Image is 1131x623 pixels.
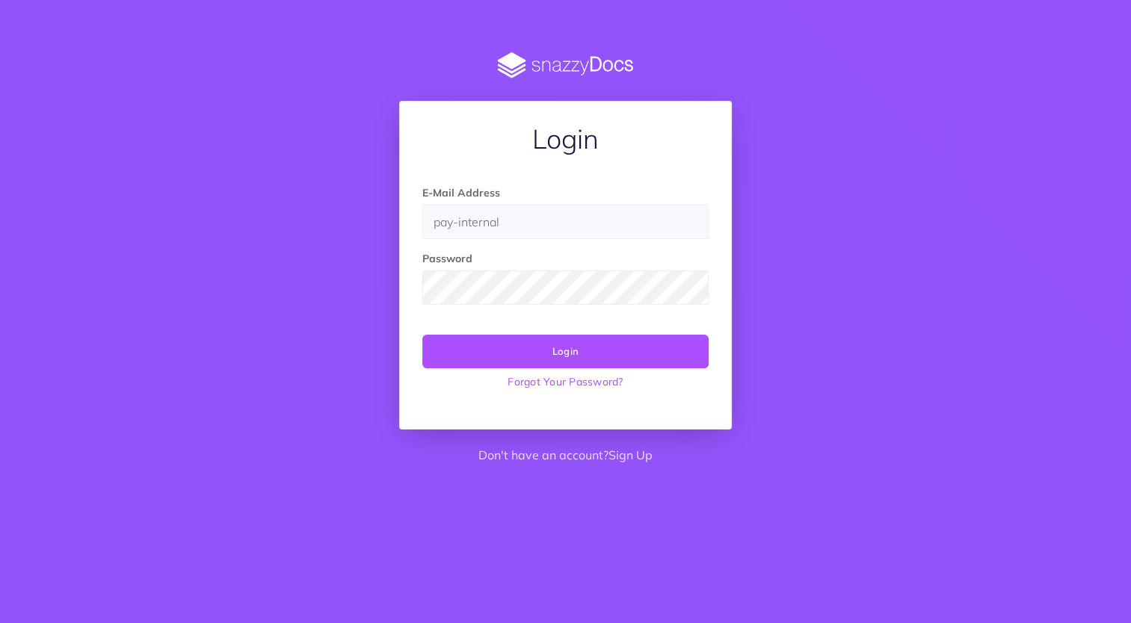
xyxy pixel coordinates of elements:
button: Login [422,335,709,368]
label: Password [422,250,472,267]
a: Forgot Your Password? [422,368,709,395]
label: E-Mail Address [422,185,500,201]
a: Sign Up [608,447,653,462]
h1: Login [422,124,709,154]
img: SnazzyDocs Logo [399,52,732,78]
p: Don't have an account? [399,446,732,465]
